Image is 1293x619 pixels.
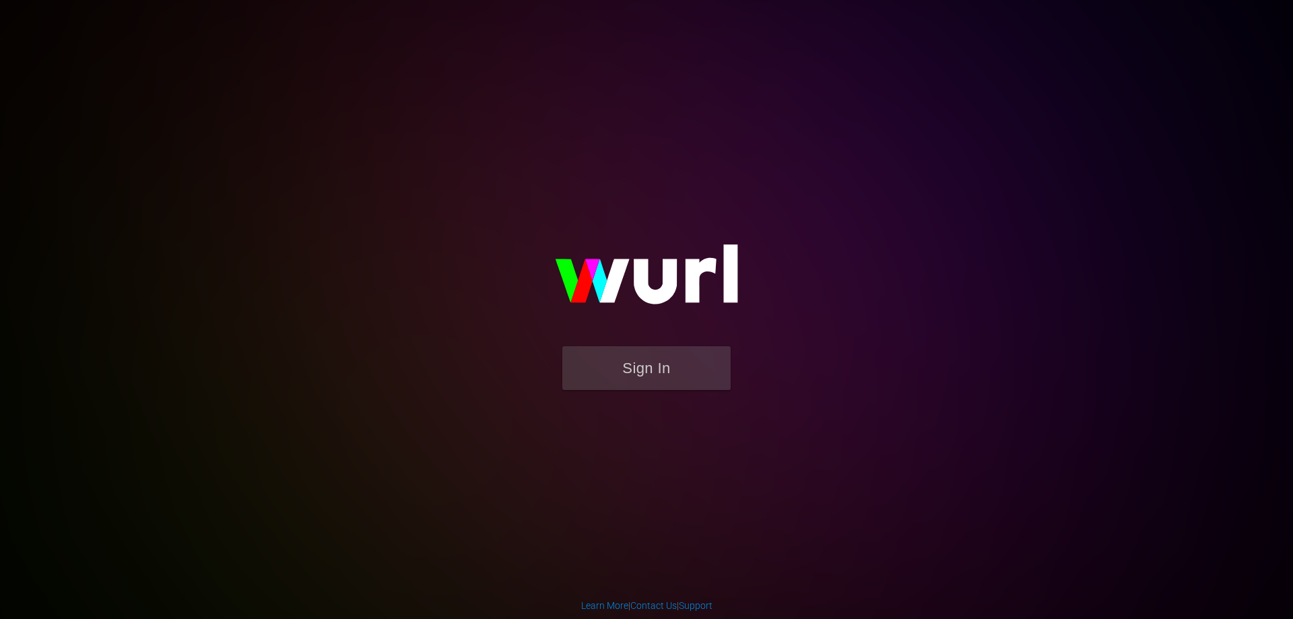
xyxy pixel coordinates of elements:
div: | | [581,599,712,612]
a: Contact Us [630,600,677,611]
button: Sign In [562,346,731,390]
img: wurl-logo-on-black-223613ac3d8ba8fe6dc639794a292ebdb59501304c7dfd60c99c58986ef67473.svg [512,216,781,346]
a: Learn More [581,600,628,611]
a: Support [679,600,712,611]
